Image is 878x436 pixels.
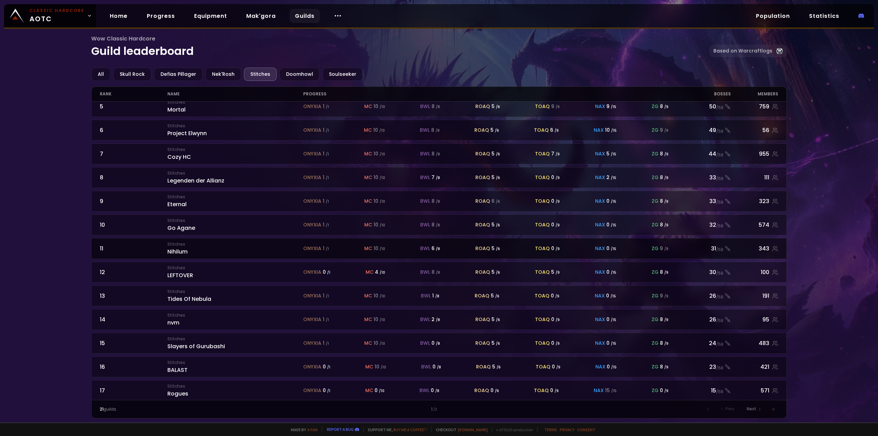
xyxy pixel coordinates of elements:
div: 33 [677,173,731,182]
div: Legenden der Allianz [167,170,303,185]
span: bwl [420,269,430,276]
div: 0 [606,198,616,205]
div: 6 [100,126,168,134]
small: / 9 [664,128,668,133]
small: / 9 [664,223,668,228]
span: nax [595,269,605,276]
span: bwl [420,316,430,323]
a: 9StitchesEternalonyxia 1 /1mc 10 /10bwl 8 /8roaq 6 /6toaq 0 /9nax 0 /15zg 8 /933/58323 [91,191,787,212]
span: roaq [475,221,490,228]
div: Mortal [167,99,303,114]
div: 1 [323,340,329,347]
small: / 58 [716,247,723,253]
div: Cozy HC [167,146,303,161]
small: / 10 [380,152,385,157]
span: toaq [534,127,549,134]
div: 10 [373,150,385,157]
div: 0 [606,292,616,299]
small: / 15 [611,152,616,157]
span: zg [652,198,658,205]
div: 1 [323,221,329,228]
div: 8 [431,103,440,110]
span: nax [595,103,605,110]
span: bwl [421,292,431,299]
span: zg [652,150,658,157]
div: 10 [373,127,385,134]
small: / 10 [380,175,385,180]
small: Stitches [167,241,303,247]
div: 26 [677,292,731,300]
small: / 9 [556,104,560,109]
span: mc [364,292,372,299]
small: / 1 [326,128,329,133]
span: bwl [420,198,430,205]
div: 8 [660,174,668,181]
small: / 9 [556,270,560,275]
span: nax [595,221,605,228]
small: Stitches [167,336,303,342]
div: 10 [373,292,385,299]
span: roaq [475,174,490,181]
span: toaq [535,103,550,110]
span: bwl [420,150,430,157]
span: mc [366,269,373,276]
span: onyxia [303,245,321,252]
small: / 9 [555,128,559,133]
a: 14Stitchesnvmonyxia 1 /1mc 10 /10bwl 2 /8roaq 5 /6toaq 0 /9nax 0 /15zg 8 /926/5895 [91,309,787,330]
small: Stitches [167,265,303,271]
div: 8 [660,103,668,110]
span: roaq [475,103,490,110]
small: / 8 [436,128,440,133]
div: 7 [100,150,168,158]
span: zg [652,103,658,110]
span: nax [595,150,605,157]
div: 5 [490,127,499,134]
span: bwl [420,174,430,181]
div: Nihilum [167,241,303,256]
div: 2 [606,174,616,181]
small: / 15 [611,199,616,204]
span: onyxia [303,292,321,299]
span: onyxia [303,340,321,347]
span: toaq [535,269,550,276]
span: mc [364,174,372,181]
div: 8 [100,173,168,182]
small: / 9 [664,152,668,157]
span: zg [652,221,658,228]
div: 1 [323,292,329,299]
small: / 1 [326,199,329,204]
span: roaq [475,269,490,276]
div: 14 [100,315,168,324]
small: / 1 [327,270,330,275]
div: 100 [731,268,779,276]
small: / 58 [716,128,723,134]
span: onyxia [303,103,321,110]
small: / 9 [664,175,668,180]
a: 15StitchesSlayers of Gurubashionyxia 1 /1mc 10 /10bwl 0 /8roaq 5 /6toaq 0 /9nax 0 /15zg 8 /924/58483 [91,333,787,354]
small: / 6 [496,175,500,180]
span: roaq [475,292,489,299]
small: / 9 [556,175,560,180]
a: Population [750,9,795,23]
div: 9 [660,245,668,252]
a: 5StitchesMortalonyxia 1 /1mc 10 /10bwl 8 /8roaq 5 /6toaq 9 /9nax 9 /15zg 8 /950/58759 [91,96,787,117]
div: 49 [677,126,731,134]
span: roaq [475,316,490,323]
span: toaq [535,316,550,323]
div: 9 [660,292,668,299]
small: / 1 [326,152,329,157]
small: / 58 [716,176,723,182]
small: Stitches [167,146,303,153]
span: roaq [475,150,490,157]
small: / 15 [611,270,616,275]
a: 12StitchesLEFTOVERonyxia 0 /1mc 4 /10bwl 8 /8roaq 5 /6toaq 5 /9nax 0 /15zg 8 /930/58100 [91,262,787,283]
div: 12 [100,268,168,276]
small: Stitches [167,312,303,318]
div: 5 [491,103,500,110]
span: mc [364,245,372,252]
a: 10StitchesGo Aganeonyxia 1 /1mc 10 /10bwl 8 /8roaq 5 /6toaq 0 /9nax 0 /15zg 8 /932/58574 [91,214,787,235]
small: / 9 [556,199,560,204]
div: 10 [605,127,617,134]
div: nvm [167,312,303,327]
div: 0 [551,292,559,299]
